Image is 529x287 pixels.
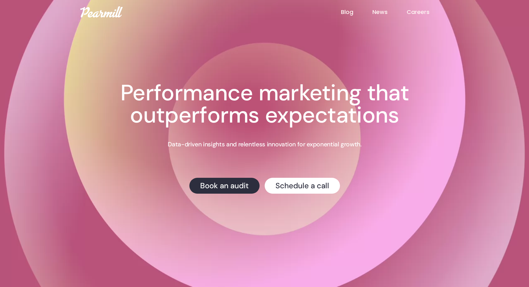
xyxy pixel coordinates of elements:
p: Data-driven insights and relentless innovation for exponential growth. [168,140,361,149]
a: Careers [407,8,449,16]
img: Pearmill logo [80,6,123,17]
h1: Performance marketing that outperforms expectations [87,82,443,126]
a: Schedule a call [265,178,340,194]
a: Book an audit [189,178,260,194]
a: Blog [341,8,372,16]
a: News [372,8,407,16]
